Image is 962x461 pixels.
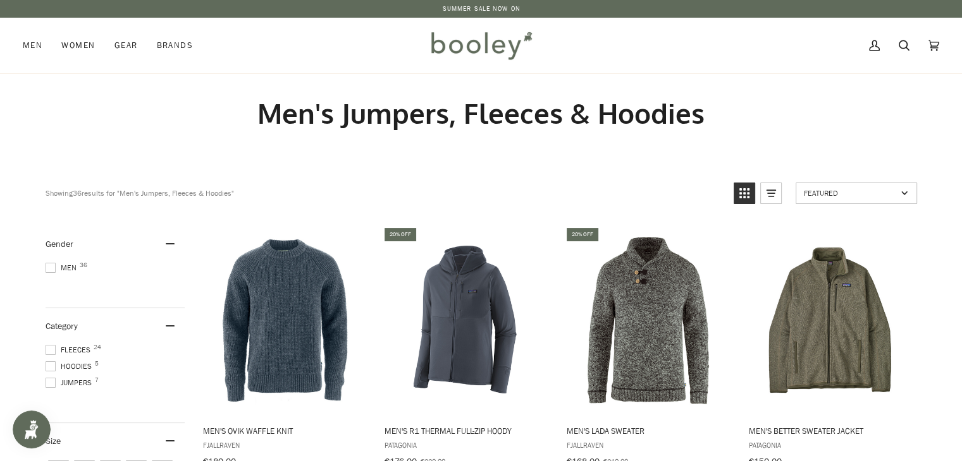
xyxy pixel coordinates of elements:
img: Patagonia Men's Better Sweater Jacket River Rock Green - Booley Galway [746,237,914,404]
span: Jumpers [46,377,96,388]
a: SUMMER SALE NOW ON [443,4,521,13]
b: 36 [73,188,82,198]
span: 5 [95,361,99,367]
a: View grid mode [734,183,755,204]
span: 36 [80,262,87,268]
span: Men's Better Sweater Jacket [748,425,912,436]
span: Men [46,262,80,273]
img: Booley [426,27,536,64]
span: Category [46,320,78,332]
img: Patagonia Men's R1 Thermal Full-Zip Hoody Smolder Blue - Booley Galway [383,237,550,404]
span: Men's Lada Sweater [567,425,731,436]
span: Size [46,435,61,447]
div: 20% off [385,228,416,241]
span: Fleeces [46,344,94,356]
span: Fjallraven [203,440,367,450]
a: Brands [147,18,202,73]
span: Men [23,39,42,52]
span: Women [61,39,95,52]
div: 20% off [567,228,598,241]
a: Sort options [796,183,917,204]
a: View list mode [760,183,782,204]
span: Hoodies [46,361,96,372]
span: Gender [46,238,73,250]
span: Patagonia [748,440,912,450]
span: Patagonia [385,440,548,450]
span: Gear [114,39,138,52]
span: 7 [95,377,99,383]
span: Men's R1 Thermal Full-Zip Hoody [385,425,548,436]
img: Fjallraven Men's Lada Sweater Grey - Booley Galway [565,237,732,404]
a: Gear [105,18,147,73]
span: Featured [804,188,897,198]
h1: Men's Jumpers, Fleeces & Hoodies [46,96,917,131]
a: Women [52,18,104,73]
iframe: Button to open loyalty program pop-up [13,410,51,448]
span: Fjallraven [567,440,731,450]
a: Men [23,18,52,73]
img: Fjallraven Men's Ovik Waffle Knit Navy - Booley Galway [201,237,369,404]
span: Brands [156,39,193,52]
span: Men's Ovik Waffle Knit [203,425,367,436]
div: Showing results for "Men's Jumpers, Fleeces & Hoodies" [46,183,724,204]
span: 24 [94,344,101,350]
